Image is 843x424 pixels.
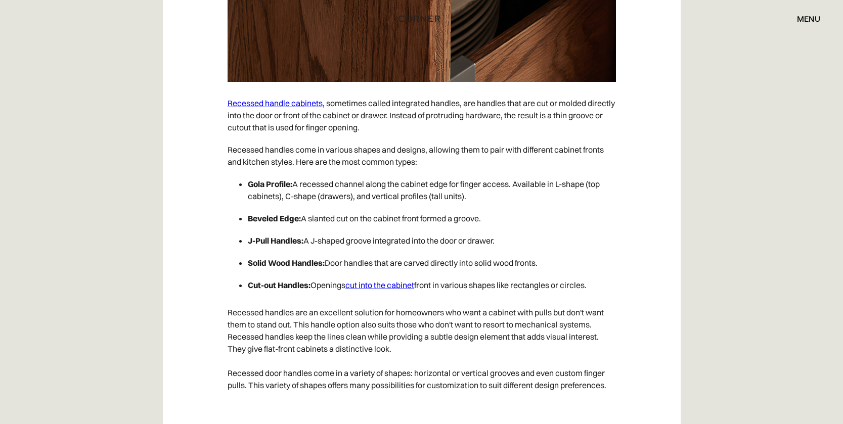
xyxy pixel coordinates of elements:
[228,301,616,396] p: Recessed handles are an excellent solution for homeowners who want a cabinet with pulls but don't...
[248,280,310,290] strong: Cut-out Handles:
[248,229,616,252] li: A J-shaped groove integrated into the door or drawer.
[787,10,820,27] div: menu
[797,15,820,23] div: menu
[228,92,616,138] p: , sometimes called integrated handles, are handles that are cut or molded directly into the door ...
[248,173,616,207] li: A recessed channel along the cabinet edge for finger access. Available in L-shape (top cabinets),...
[228,138,616,173] p: Recessed handles come in various shapes and designs, allowing them to pair with different cabinet...
[248,274,616,296] li: Openings front in various shapes like rectangles or circles.
[345,280,414,290] a: cut into the cabinet
[248,235,303,246] strong: J-Pull Handles:
[248,213,301,223] strong: Beveled Edge:
[248,258,325,268] strong: Solid Wood Handles:
[248,179,292,189] strong: Gola Profile:
[228,396,616,418] p: ‍
[248,207,616,229] li: A slanted cut on the cabinet front formed a groove.
[390,12,454,25] a: home
[248,252,616,274] li: Door handles that are carved directly into solid wood fronts.
[228,98,323,108] a: Recessed handle cabinets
